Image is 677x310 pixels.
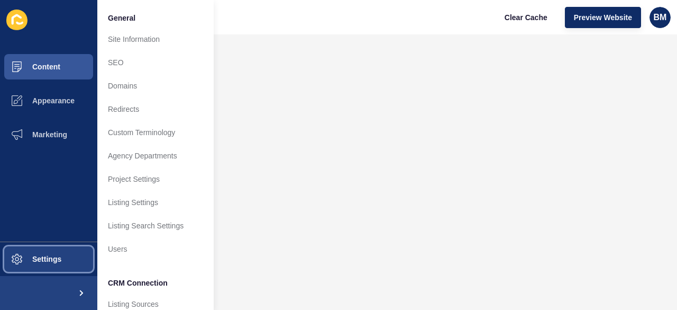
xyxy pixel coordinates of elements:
button: Clear Cache [496,7,556,28]
a: Listing Search Settings [97,214,214,237]
span: Clear Cache [505,12,547,23]
span: General [108,13,135,23]
a: SEO [97,51,214,74]
a: Listing Settings [97,191,214,214]
a: Users [97,237,214,261]
a: Domains [97,74,214,98]
a: Redirects [97,98,214,121]
span: BM [654,12,667,23]
a: Project Settings [97,167,214,191]
span: Preview Website [574,12,632,23]
button: Preview Website [565,7,641,28]
a: Custom Terminology [97,121,214,144]
span: CRM Connection [108,278,168,288]
a: Agency Departments [97,144,214,167]
a: Site Information [97,28,214,51]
